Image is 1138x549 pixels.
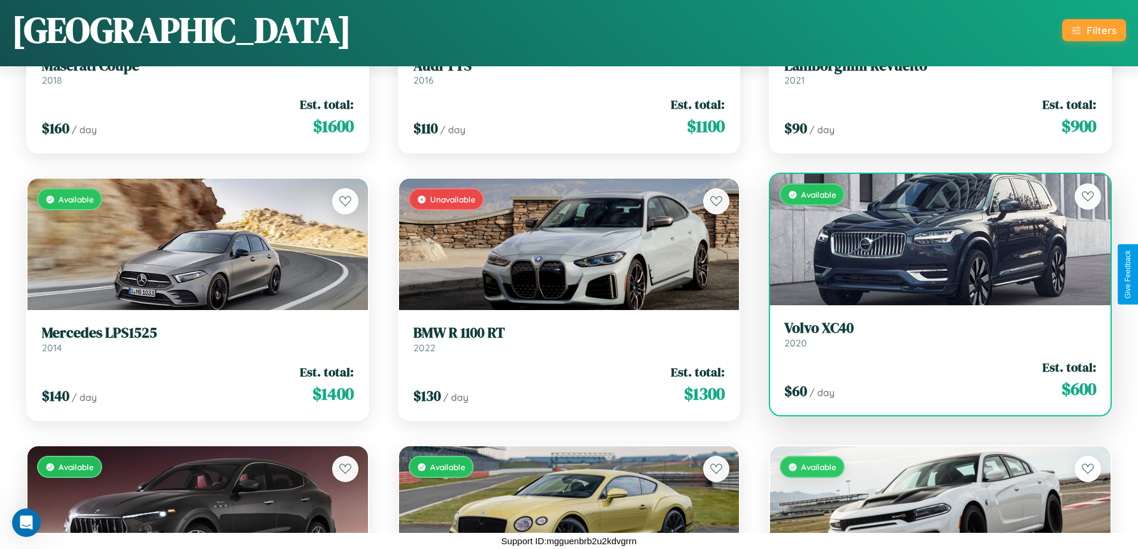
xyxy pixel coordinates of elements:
[784,320,1096,349] a: Volvo XC402020
[313,114,354,138] span: $ 1600
[312,382,354,406] span: $ 1400
[1124,250,1132,299] div: Give Feedback
[443,391,468,403] span: / day
[42,324,354,354] a: Mercedes LPS15252014
[501,533,637,549] p: Support ID: mgguenbrb2u2kdvgrrn
[300,96,354,113] span: Est. total:
[413,57,725,87] a: Audi TTS2016
[809,124,835,136] span: / day
[1042,358,1096,376] span: Est. total:
[300,363,354,381] span: Est. total:
[801,189,836,200] span: Available
[440,124,465,136] span: / day
[72,391,97,403] span: / day
[413,324,725,354] a: BMW R 1100 RT2022
[42,324,354,342] h3: Mercedes LPS1525
[1062,19,1126,41] button: Filters
[784,74,805,86] span: 2021
[42,74,62,86] span: 2018
[413,324,725,342] h3: BMW R 1100 RT
[413,118,438,138] span: $ 110
[687,114,725,138] span: $ 1100
[12,5,351,54] h1: [GEOGRAPHIC_DATA]
[413,74,434,86] span: 2016
[12,508,41,537] iframe: Intercom live chat
[671,363,725,381] span: Est. total:
[1062,377,1096,401] span: $ 600
[784,381,807,401] span: $ 60
[1042,96,1096,113] span: Est. total:
[430,194,476,204] span: Unavailable
[784,118,807,138] span: $ 90
[72,124,97,136] span: / day
[42,342,62,354] span: 2014
[671,96,725,113] span: Est. total:
[1087,24,1116,36] div: Filters
[784,57,1096,87] a: Lamborghini Revuelto2021
[784,320,1096,337] h3: Volvo XC40
[413,386,441,406] span: $ 130
[784,337,807,349] span: 2020
[684,382,725,406] span: $ 1300
[59,462,94,472] span: Available
[809,387,835,398] span: / day
[42,118,69,138] span: $ 160
[430,462,465,472] span: Available
[42,57,354,87] a: Maserati Coupe2018
[413,342,435,354] span: 2022
[59,194,94,204] span: Available
[1062,114,1096,138] span: $ 900
[801,462,836,472] span: Available
[42,386,69,406] span: $ 140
